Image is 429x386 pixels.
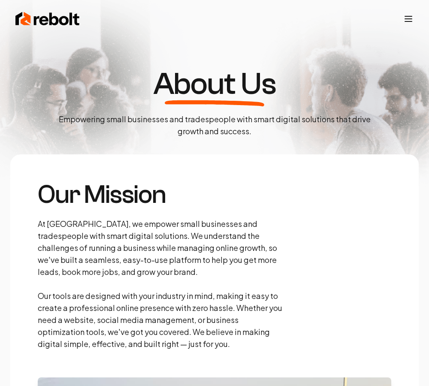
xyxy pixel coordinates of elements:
[51,113,378,137] p: Empowering small businesses and tradespeople with smart digital solutions that drive growth and s...
[38,182,285,208] h3: Our Mission
[38,218,285,350] p: At [GEOGRAPHIC_DATA], we empower small businesses and tradespeople with smart digital solutions. ...
[15,10,80,27] img: Rebolt Logo
[153,69,276,100] h1: About Us
[403,14,414,24] button: Toggle mobile menu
